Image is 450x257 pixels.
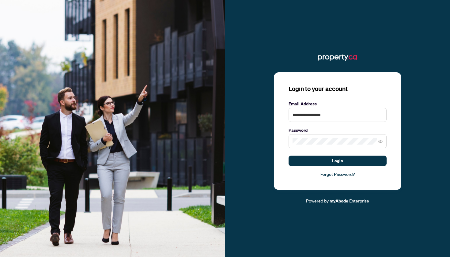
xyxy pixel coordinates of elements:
a: myAbode [330,198,348,204]
span: Login [332,156,343,166]
label: Email Address [289,100,387,107]
span: eye-invisible [378,139,383,143]
img: ma-logo [318,53,357,62]
span: Powered by [306,198,329,203]
label: Password [289,127,387,134]
span: Enterprise [349,198,369,203]
h3: Login to your account [289,85,387,93]
a: Forgot Password? [289,171,387,178]
button: Login [289,156,387,166]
